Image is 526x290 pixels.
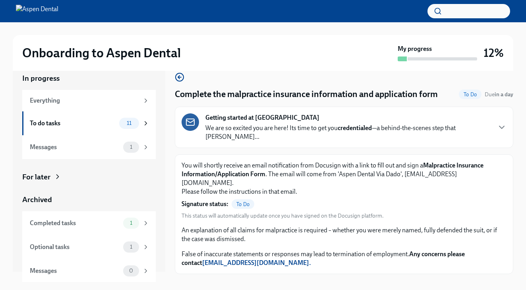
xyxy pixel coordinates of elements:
[205,113,319,122] strong: Getting started at [GEOGRAPHIC_DATA]
[122,120,136,126] span: 11
[182,212,384,220] span: This status will automatically update once you have signed on the Docusign platform.
[22,73,156,84] a: In progress
[182,161,507,196] p: You will shortly receive an email notification from Docusign with a link to fill out and sign a ....
[30,143,120,152] div: Messages
[202,259,311,267] a: [EMAIL_ADDRESS][DOMAIN_NAME].
[22,111,156,135] a: To do tasks11
[22,211,156,235] a: Completed tasks1
[124,268,138,274] span: 0
[22,172,156,182] a: For later
[125,220,137,226] span: 1
[22,195,156,205] a: Archived
[22,135,156,159] a: Messages1
[22,172,50,182] div: For later
[232,201,254,207] span: To Do
[30,219,120,228] div: Completed tasks
[398,45,432,53] strong: My progress
[22,45,181,61] h2: Onboarding to Aspen Dental
[125,244,137,250] span: 1
[485,91,513,98] span: September 3rd, 2025 10:00
[22,90,156,111] a: Everything
[30,243,120,251] div: Optional tasks
[125,144,137,150] span: 1
[338,124,372,132] strong: credentialed
[22,259,156,283] a: Messages0
[459,91,482,97] span: To Do
[30,267,120,275] div: Messages
[483,46,504,60] h3: 12%
[495,91,513,98] strong: in a day
[30,96,139,105] div: Everything
[182,250,507,267] p: False of inaccurate statements or responses may lead to termination of employment.
[22,235,156,259] a: Optional tasks1
[16,5,58,18] img: Aspen Dental
[182,200,228,208] strong: Signature status:
[205,124,491,141] p: We are so excited you are here! Its time to get you —a behind-the-scenes step that [PERSON_NAME]...
[175,88,438,100] h4: Complete the malpractice insurance information and application form
[485,91,513,98] span: Due
[30,119,116,128] div: To do tasks
[182,226,507,243] p: An explanation of all claims for malpractice is required – whether you were merely named, fully d...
